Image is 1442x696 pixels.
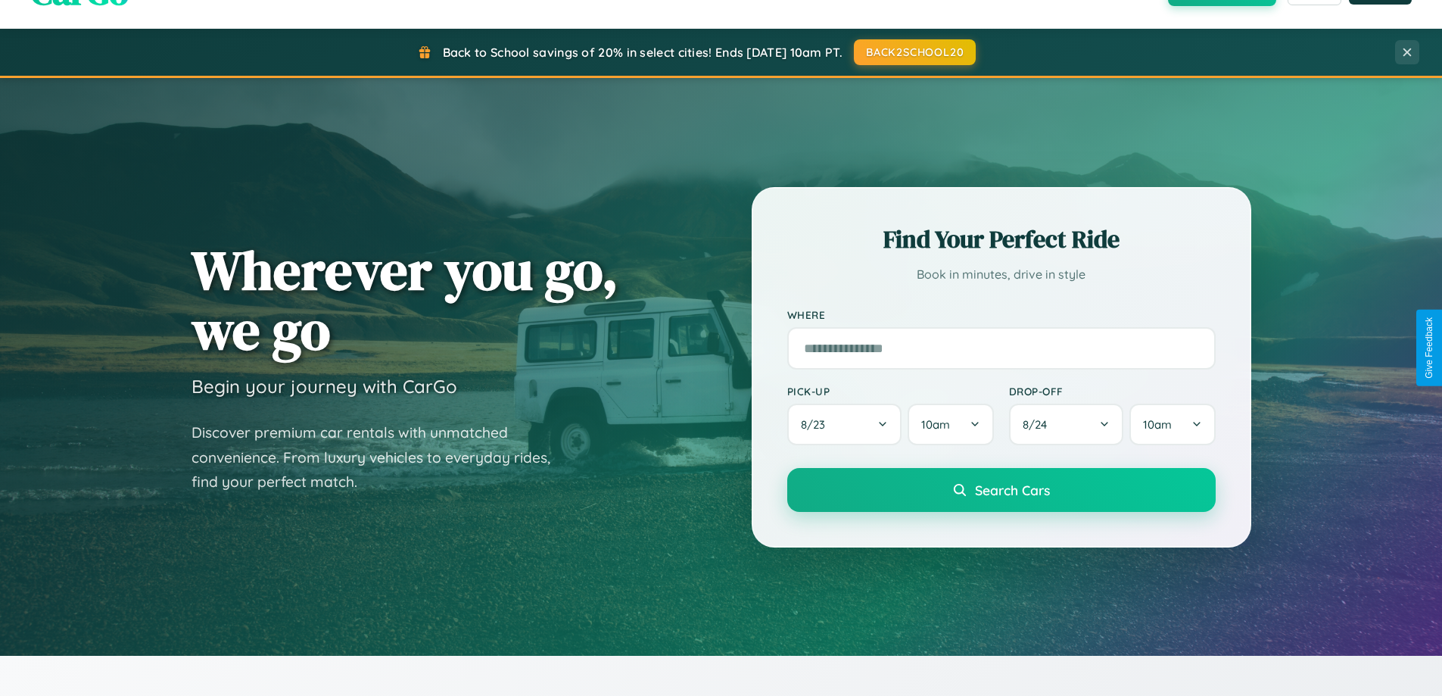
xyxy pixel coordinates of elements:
span: 8 / 24 [1023,417,1054,432]
span: 8 / 23 [801,417,833,432]
span: 10am [1143,417,1172,432]
button: Search Cars [787,468,1216,512]
label: Where [787,308,1216,321]
h3: Begin your journey with CarGo [192,375,457,398]
h1: Wherever you go, we go [192,240,618,360]
label: Drop-off [1009,385,1216,398]
button: BACK2SCHOOL20 [854,39,976,65]
label: Pick-up [787,385,994,398]
p: Book in minutes, drive in style [787,264,1216,286]
h2: Find Your Perfect Ride [787,223,1216,256]
button: 8/23 [787,404,902,445]
div: Give Feedback [1424,317,1434,379]
button: 10am [1129,404,1215,445]
button: 8/24 [1009,404,1124,445]
p: Discover premium car rentals with unmatched convenience. From luxury vehicles to everyday rides, ... [192,420,570,495]
span: 10am [921,417,950,432]
span: Back to School savings of 20% in select cities! Ends [DATE] 10am PT. [443,45,842,60]
button: 10am [908,404,993,445]
span: Search Cars [975,482,1050,498]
